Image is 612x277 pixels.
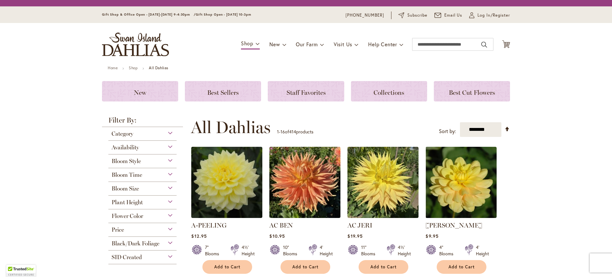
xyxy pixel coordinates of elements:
a: Staff Favorites [268,81,344,101]
span: Add to Cart [214,264,240,270]
span: SID Created [112,254,142,261]
div: 4' Height [320,244,333,257]
button: Add to Cart [437,260,486,274]
span: Log In/Register [477,12,510,19]
a: AC BEN [269,213,340,219]
a: store logo [102,33,169,56]
div: 4½' Height [398,244,411,257]
a: Home [108,65,118,70]
span: Our Farm [296,41,317,48]
img: AC Jeri [347,147,419,218]
span: $19.95 [347,233,362,239]
a: Log In/Register [469,12,510,19]
a: AC Jeri [347,213,419,219]
div: TrustedSite Certified [6,265,36,277]
div: 4½' Height [242,244,255,257]
button: Add to Cart [202,260,252,274]
span: Best Sellers [207,89,239,96]
span: Add to Cart [448,264,475,270]
span: Black/Dark Foliage [112,240,159,247]
span: Gift Shop Open - [DATE] 10-3pm [196,12,251,17]
button: Search [481,40,487,50]
strong: All Dahlias [149,65,168,70]
span: All Dahlias [191,118,271,137]
span: Add to Cart [370,264,397,270]
div: 11" Blooms [361,244,379,257]
a: Collections [351,81,427,101]
a: [PHONE_NUMBER] [346,12,384,19]
div: 4' Height [476,244,489,257]
a: Best Sellers [185,81,261,101]
a: AHOY MATEY [426,213,497,219]
strong: Filter By: [102,117,183,127]
span: $10.95 [269,233,285,239]
span: Bloom Size [112,185,139,192]
span: New [134,89,146,96]
span: Staff Favorites [287,89,326,96]
img: AC BEN [269,147,340,218]
span: Availability [112,144,139,151]
span: Gift Shop & Office Open - [DATE]-[DATE] 9-4:30pm / [102,12,196,17]
a: Best Cut Flowers [434,81,510,101]
span: Help Center [368,41,397,48]
span: Subscribe [407,12,427,19]
span: Shop [241,40,253,47]
p: - of products [277,127,313,137]
a: AC BEN [269,221,293,229]
span: Price [112,226,124,233]
span: Flower Color [112,213,143,220]
span: 414 [289,129,296,135]
div: 4" Blooms [439,244,457,257]
span: 16 [280,129,285,135]
span: Category [112,130,133,137]
a: Subscribe [398,12,427,19]
span: Email Us [444,12,463,19]
div: 10" Blooms [283,244,301,257]
a: [PERSON_NAME] [426,221,482,229]
img: AHOY MATEY [426,147,497,218]
span: Visit Us [334,41,352,48]
a: New [102,81,178,101]
a: Shop [129,65,138,70]
a: Email Us [434,12,463,19]
span: Best Cut Flowers [449,89,495,96]
img: A-Peeling [191,147,262,218]
span: $9.95 [426,233,438,239]
span: 1 [277,129,279,135]
button: Add to Cart [359,260,408,274]
span: Add to Cart [292,264,318,270]
span: Collections [374,89,404,96]
span: New [269,41,280,48]
div: 7" Blooms [205,244,223,257]
a: A-PEELING [191,221,227,229]
a: AC JERI [347,221,372,229]
a: A-Peeling [191,213,262,219]
span: Bloom Time [112,171,142,178]
button: Add to Cart [280,260,330,274]
span: $12.95 [191,233,207,239]
label: Sort by: [439,125,456,137]
span: Bloom Style [112,158,141,165]
span: Plant Height [112,199,143,206]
